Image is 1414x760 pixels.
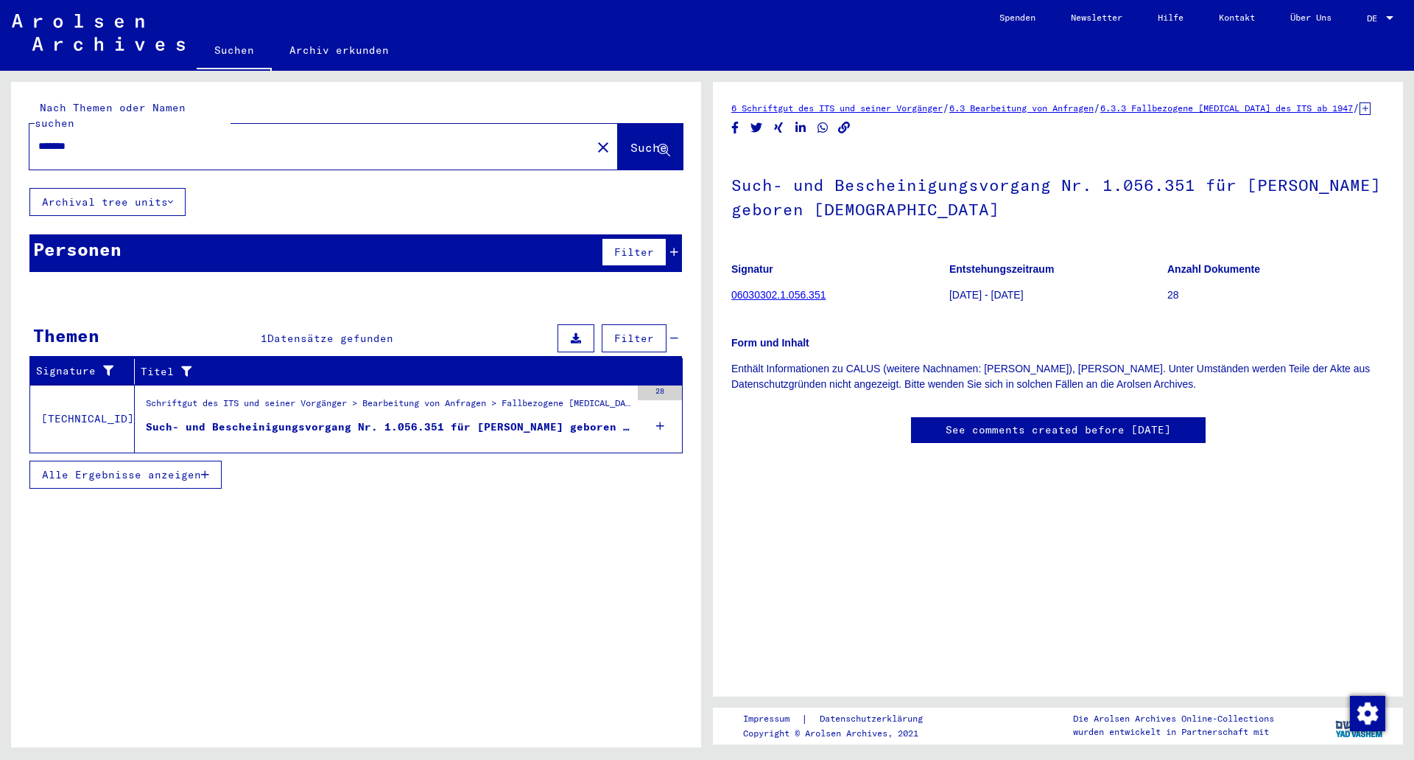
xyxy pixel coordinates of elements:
a: Datenschutzerklärung [808,711,940,727]
span: Datensätze gefunden [267,332,393,345]
button: Filter [602,324,666,352]
a: 06030302.1.056.351 [731,289,826,301]
button: Alle Ergebnisse anzeigen [29,461,222,489]
b: Anzahl Dokumente [1167,263,1260,275]
button: Share on WhatsApp [815,119,831,137]
b: Signatur [731,263,773,275]
span: 1 [261,332,267,345]
a: See comments created before [DATE] [946,422,1171,438]
span: / [1353,101,1360,114]
button: Copy link [837,119,852,137]
button: Clear [588,132,618,161]
span: Filter [614,245,654,259]
a: 6.3 Bearbeitung von Anfragen [949,102,1094,114]
span: Suche [630,140,667,155]
img: yv_logo.png [1332,707,1387,744]
div: Signature [36,363,123,379]
b: Entstehungszeitraum [949,263,1054,275]
p: 28 [1167,287,1385,303]
button: Share on Twitter [749,119,764,137]
a: 6.3.3 Fallbezogene [MEDICAL_DATA] des ITS ab 1947 [1100,102,1353,114]
div: 28 [638,386,682,400]
img: Arolsen_neg.svg [12,14,185,51]
div: Themen [33,322,99,349]
p: Die Arolsen Archives Online-Collections [1073,712,1274,725]
p: [DATE] - [DATE] [949,287,1167,303]
button: Share on Facebook [728,119,743,137]
h1: Such- und Bescheinigungsvorgang Nr. 1.056.351 für [PERSON_NAME] geboren [DEMOGRAPHIC_DATA] [731,151,1385,240]
mat-label: Nach Themen oder Namen suchen [35,101,186,130]
img: Zustimmung ändern [1350,696,1385,731]
div: Titel [141,364,653,380]
div: Signature [36,360,138,383]
button: Share on Xing [771,119,787,137]
a: Archiv erkunden [272,32,407,68]
span: Alle Ergebnisse anzeigen [42,468,201,481]
div: Titel [141,360,668,383]
p: Enthält Informationen zu CALUS (weitere Nachnamen: [PERSON_NAME]), [PERSON_NAME]. Unter Umständen... [731,361,1385,392]
button: Share on LinkedIn [793,119,809,137]
span: / [1094,101,1100,114]
button: Filter [602,238,666,266]
span: Filter [614,332,654,345]
button: Suche [618,124,683,170]
button: Archival tree units [29,188,186,216]
div: Personen [33,236,122,262]
a: 6 Schriftgut des ITS und seiner Vorgänger [731,102,943,114]
mat-icon: close [594,139,612,156]
div: Schriftgut des ITS und seiner Vorgänger > Bearbeitung von Anfragen > Fallbezogene [MEDICAL_DATA] ... [146,397,630,417]
a: Impressum [743,711,801,727]
span: DE [1367,13,1383,24]
a: Suchen [197,32,272,71]
b: Form und Inhalt [731,337,809,349]
p: Copyright © Arolsen Archives, 2021 [743,727,940,740]
p: wurden entwickelt in Partnerschaft mit [1073,725,1274,739]
td: [TECHNICAL_ID] [30,385,135,453]
div: | [743,711,940,727]
div: Such- und Bescheinigungsvorgang Nr. 1.056.351 für [PERSON_NAME] geboren [DEMOGRAPHIC_DATA] [146,419,630,435]
span: / [943,101,949,114]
